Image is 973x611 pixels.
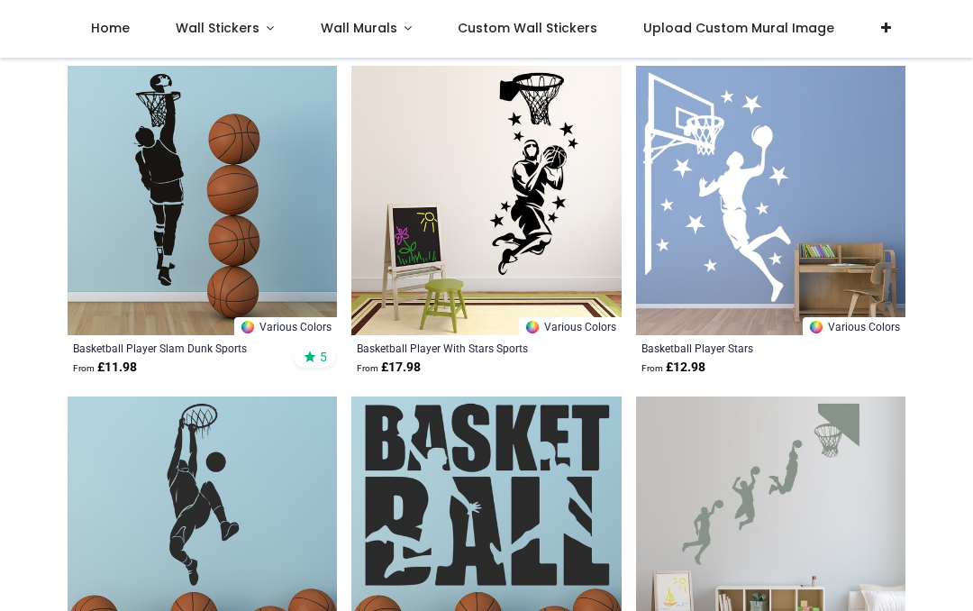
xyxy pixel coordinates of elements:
[641,363,663,373] span: From
[234,317,337,335] a: Various Colors
[803,317,905,335] a: Various Colors
[91,19,130,37] span: Home
[176,19,259,37] span: Wall Stickers
[68,66,337,335] img: Basketball Player Slam Dunk Sports Wall Sticker
[519,317,622,335] a: Various Colors
[524,319,541,335] img: Color Wheel
[73,341,280,355] a: Basketball Player Slam Dunk Sports
[641,359,705,377] strong: £ 12.98
[641,341,849,355] a: Basketball Player Stars
[643,19,834,37] span: Upload Custom Mural Image
[73,363,95,373] span: From
[320,349,327,365] span: 5
[357,359,421,377] strong: £ 17.98
[240,319,256,335] img: Color Wheel
[357,363,378,373] span: From
[73,359,137,377] strong: £ 11.98
[357,341,564,355] a: Basketball Player With Stars Sports
[351,66,621,335] img: Basketball Player With Stars Sports Wall Sticker
[636,66,905,335] img: Basketball Player Stars Wall Sticker
[321,19,397,37] span: Wall Murals
[458,19,597,37] span: Custom Wall Stickers
[808,319,824,335] img: Color Wheel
